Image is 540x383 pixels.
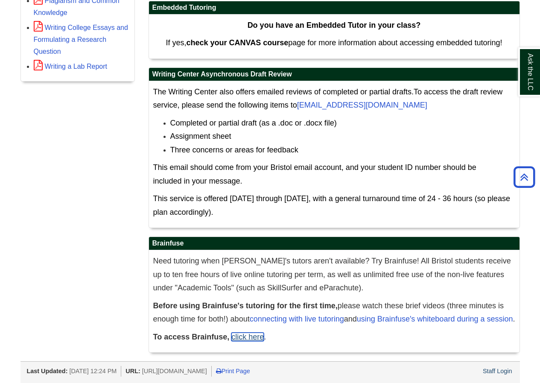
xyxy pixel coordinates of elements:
span: Completed or partial draft (as a .doc or .docx file) [170,119,337,127]
span: Three concerns or areas for feedback [170,146,298,154]
span: [URL][DOMAIN_NAME] [142,368,207,374]
span: please watch these brief videos (three minutes is enough time for both!) about and . [153,301,515,324]
span: [DATE] 12:24 PM [69,368,117,374]
h2: Brainfuse [149,237,520,250]
span: Need tutoring when [PERSON_NAME]'s tutors aren't available? Try Brainfuse! All Bristol students r... [153,257,511,292]
a: Writing College Essays and Formulating a Research Question [34,24,128,55]
strong: Before using Brainfuse's tutoring for the first time, [153,301,338,310]
span: . [153,333,266,341]
span: Assignment sheet [170,132,231,140]
span: URL: [126,368,140,374]
a: Staff Login [483,368,512,374]
span: Last Updated: [27,368,68,374]
a: Back to Top [511,171,538,183]
span: This email should come from your Bristol email account, and your student ID number should be incl... [153,163,476,185]
a: Writing a Lab Report [34,63,107,70]
h2: Writing Center Asynchronous Draft Review [149,68,520,81]
span: The Writing Center also offers emailed reviews of completed or partial drafts. [153,88,414,96]
a: using Brainfuse's whiteboard during a session [357,315,513,323]
a: [EMAIL_ADDRESS][DOMAIN_NAME] [297,101,427,109]
span: This service is offered [DATE] through [DATE], with a general turnaround time of 24 - 36 hours (s... [153,194,510,216]
a: click here [231,333,264,341]
strong: Do you have an Embedded Tutor in your class? [248,21,421,29]
h2: Embedded Tutoring [149,1,520,15]
span: If yes, page for more information about accessing embedded tutoring! [166,38,502,47]
strong: To access Brainfuse, [153,333,230,341]
a: connecting with live tutoring [250,315,344,323]
i: Print Page [216,368,222,374]
a: Print Page [216,368,250,374]
strong: check your CANVAS course [186,38,288,47]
